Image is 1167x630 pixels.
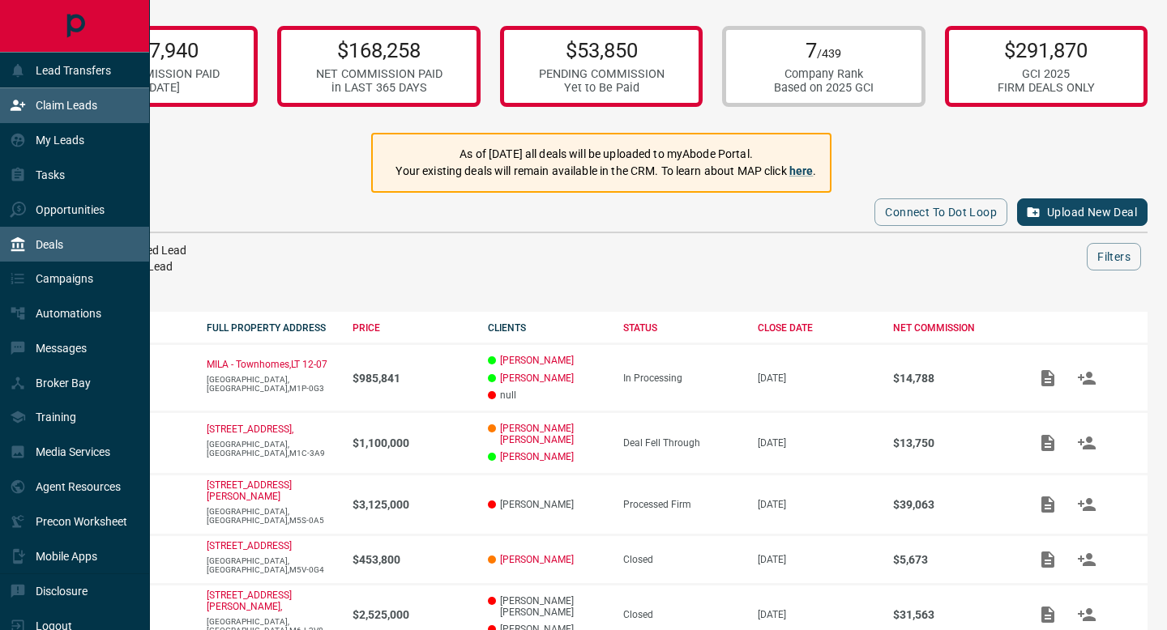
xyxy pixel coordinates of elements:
[488,499,607,510] p: [PERSON_NAME]
[893,498,1012,511] p: $39,063
[758,372,877,384] p: [DATE]
[539,38,665,62] p: $53,850
[758,499,877,510] p: [DATE]
[893,436,1012,449] p: $13,750
[774,67,874,81] div: Company Rank
[207,440,336,458] p: [GEOGRAPHIC_DATA],[GEOGRAPHIC_DATA],M1C-3A9
[623,554,742,565] div: Closed
[353,322,472,334] div: PRICE
[758,322,877,334] div: CLOSE DATE
[93,38,220,62] p: $147,940
[874,198,1007,226] button: Connect to Dot Loop
[93,67,220,81] div: NET COMMISSION PAID
[207,479,292,502] a: [STREET_ADDRESS][PERSON_NAME]
[623,499,742,510] div: Processed Firm
[758,437,877,449] p: [DATE]
[500,372,574,384] a: [PERSON_NAME]
[488,595,607,618] p: [PERSON_NAME] [PERSON_NAME]
[1067,553,1106,564] span: Match Clients
[1028,609,1067,620] span: Add / View Documents
[353,436,472,449] p: $1,100,000
[893,322,1012,334] div: NET COMMISSION
[1028,498,1067,509] span: Add / View Documents
[623,609,742,620] div: Closed
[353,372,472,385] p: $985,841
[500,423,607,445] a: [PERSON_NAME] [PERSON_NAME]
[500,451,574,462] a: [PERSON_NAME]
[207,375,336,393] p: [GEOGRAPHIC_DATA],[GEOGRAPHIC_DATA],M1P-0G3
[1067,436,1106,448] span: Match Clients
[488,322,607,334] div: CLIENTS
[758,609,877,620] p: [DATE]
[539,81,665,95] div: Yet to Be Paid
[1028,436,1067,448] span: Add / View Documents
[1067,498,1106,509] span: Match Clients
[998,38,1095,62] p: $291,870
[893,608,1012,621] p: $31,563
[207,424,293,435] a: [STREET_ADDRESS],
[207,322,336,334] div: FULL PROPERTY ADDRESS
[623,322,742,334] div: STATUS
[1067,609,1106,620] span: Match Clients
[998,81,1095,95] div: FIRM DEALS ONLY
[789,164,814,177] a: here
[623,372,742,384] div: In Processing
[93,81,220,95] div: in [DATE]
[395,163,816,180] p: Your existing deals will remain available in the CRM. To learn about MAP click .
[998,67,1095,81] div: GCI 2025
[500,554,574,565] a: [PERSON_NAME]
[353,608,472,621] p: $2,525,000
[893,553,1012,566] p: $5,673
[539,67,665,81] div: PENDING COMMISSION
[623,437,742,449] div: Deal Fell Through
[353,498,472,511] p: $3,125,000
[817,47,841,61] span: /439
[500,355,574,366] a: [PERSON_NAME]
[758,554,877,565] p: [DATE]
[207,359,327,370] a: MILA - Townhomes,LT 12-07
[1067,372,1106,383] span: Match Clients
[316,81,442,95] div: in LAST 365 DAYS
[1017,198,1148,226] button: Upload New Deal
[774,38,874,62] p: 7
[893,372,1012,385] p: $14,788
[353,553,472,566] p: $453,800
[1028,372,1067,383] span: Add / View Documents
[207,540,292,551] a: [STREET_ADDRESS]
[316,67,442,81] div: NET COMMISSION PAID
[207,556,336,574] p: [GEOGRAPHIC_DATA],[GEOGRAPHIC_DATA],M5V-0G4
[207,590,292,612] a: [STREET_ADDRESS][PERSON_NAME],
[1028,553,1067,564] span: Add / View Documents
[207,507,336,525] p: [GEOGRAPHIC_DATA],[GEOGRAPHIC_DATA],M5S-0A5
[774,81,874,95] div: Based on 2025 GCI
[1087,243,1141,270] button: Filters
[316,38,442,62] p: $168,258
[395,146,816,163] p: As of [DATE] all deals will be uploaded to myAbode Portal.
[488,389,607,401] p: null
